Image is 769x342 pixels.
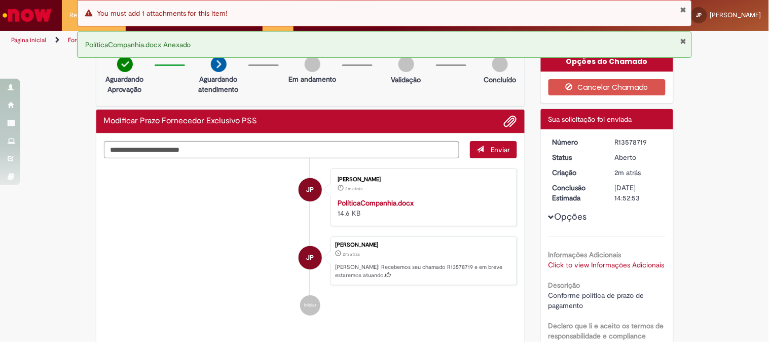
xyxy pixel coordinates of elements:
[545,137,607,147] dt: Número
[548,281,580,290] b: Descrição
[104,141,460,158] textarea: Digite sua mensagem aqui...
[492,56,508,72] img: img-circle-grey.png
[211,56,227,72] img: arrow-next.png
[615,168,641,177] time: 29/09/2025 17:52:49
[545,152,607,162] dt: Status
[288,74,336,84] p: Em andamento
[338,198,506,218] div: 14.6 KB
[548,260,665,269] a: Click to view Informações Adicionais
[299,246,322,269] div: Jessica de Oliveira Parenti
[398,56,414,72] img: img-circle-grey.png
[491,145,510,154] span: Enviar
[615,183,662,203] div: [DATE] 14:52:53
[343,251,360,257] span: 2m atrás
[615,168,641,177] span: 2m atrás
[545,167,607,178] dt: Criação
[104,236,518,285] li: Jessica de Oliveira Parenti
[338,177,506,183] div: [PERSON_NAME]
[335,242,511,248] div: [PERSON_NAME]
[548,79,666,95] button: Cancelar Chamado
[299,178,322,201] div: Jessica de Oliveira Parenti
[548,291,646,310] span: Conforme política de prazo de pagamento
[307,178,314,202] span: JP
[11,36,46,44] a: Página inicial
[345,186,362,192] time: 29/09/2025 17:52:46
[548,250,621,259] b: Informações Adicionais
[697,12,702,18] span: JP
[504,115,517,128] button: Adicionar anexos
[391,75,421,85] p: Validação
[343,251,360,257] time: 29/09/2025 17:52:49
[710,11,761,19] span: [PERSON_NAME]
[100,74,150,94] p: Aguardando Aprovação
[69,10,105,20] span: Requisições
[548,115,632,124] span: Sua solicitação foi enviada
[470,141,517,158] button: Enviar
[85,40,191,49] span: PolíticaCompanhia.docx Anexado
[345,186,362,192] span: 2m atrás
[335,263,511,279] p: [PERSON_NAME]! Recebemos seu chamado R13578719 e em breve estaremos atuando.
[338,198,414,208] a: PolíticaCompanhia.docx
[8,31,505,50] ul: Trilhas de página
[68,36,143,44] a: Formulário de Atendimento
[104,117,258,126] h2: Modificar Prazo Fornecedor Exclusivo PSS Histórico de tíquete
[615,167,662,178] div: 29/09/2025 17:52:49
[194,74,243,94] p: Aguardando atendimento
[680,37,686,45] button: Fechar Notificação
[615,137,662,147] div: R13578719
[680,6,686,14] button: Fechar Notificação
[1,5,53,25] img: ServiceNow
[615,152,662,162] div: Aberto
[545,183,607,203] dt: Conclusão Estimada
[117,56,133,72] img: check-circle-green.png
[307,246,314,270] span: JP
[104,158,518,326] ul: Histórico de tíquete
[305,56,320,72] img: img-circle-grey.png
[484,75,516,85] p: Concluído
[97,9,228,18] span: You must add 1 attachments for this item!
